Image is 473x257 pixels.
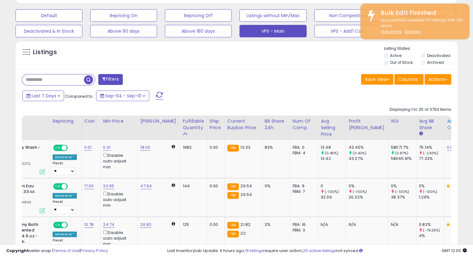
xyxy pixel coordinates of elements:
[391,156,416,161] div: 58065.91%
[81,248,108,254] a: Privacy Policy
[183,183,202,189] div: 144
[227,222,239,229] small: FBA
[227,192,239,199] small: FBA
[53,154,77,160] div: Amazon AI *
[67,222,77,227] span: OFF
[54,184,62,189] span: ON
[423,228,440,233] small: (-79.25%)
[239,25,306,37] button: VPS - Main
[96,91,149,101] button: Sep-04 - Sep-10
[349,183,388,189] div: 0%
[183,222,202,227] div: 125
[419,183,444,189] div: 0%
[33,48,57,57] h5: Listings
[419,233,444,239] div: 4%
[84,118,98,124] div: Cost
[183,118,204,131] div: Fulfillable Quantity
[395,151,408,156] small: (0.87%)
[103,144,110,151] a: 0.01
[240,230,245,236] span: 22
[325,189,339,194] small: (-100%)
[349,194,388,200] div: 20.32%
[427,53,450,58] label: Deactivated
[321,145,346,150] div: 13.48
[245,248,263,254] a: 19 listings
[265,118,287,131] div: BB Share 24h.
[349,118,386,131] div: Profit [PERSON_NAME]
[165,25,232,37] button: Above 180 days
[265,145,285,150] div: 83%
[451,222,458,228] a: 1.50
[321,156,346,161] div: 13.42
[265,183,285,189] div: 0%
[390,60,413,65] label: Out of Stock
[240,144,250,150] span: 13.33
[293,189,313,194] div: FBM: 7
[53,161,77,175] div: Preset:
[321,194,346,200] div: 32.09
[424,74,451,85] button: Actions
[419,222,444,227] div: 0.83%
[349,222,383,227] div: N/A
[447,118,470,131] div: Additional Cost
[265,222,285,227] div: 2%
[6,248,29,254] strong: Copyright
[419,131,423,137] small: Avg BB Share.
[239,9,306,22] button: Listings without Min/Max
[54,145,62,151] span: ON
[165,9,232,22] button: Repricing Off
[227,231,239,237] small: FBA
[103,190,133,208] div: Disable auto adjust min
[419,156,444,161] div: 77.33%
[67,184,77,189] span: OFF
[53,248,80,254] a: Terms of Use
[103,118,135,124] div: Min Price
[405,29,420,34] u: Dismiss
[210,183,220,189] div: 0.00
[293,227,313,233] div: FBM: 3
[427,60,443,65] label: Archived
[325,151,338,156] small: (0.45%)
[442,248,467,254] span: 2025-09-18 12:00 GMT
[353,151,366,156] small: (0.42%)
[183,145,202,150] div: 1982
[293,183,313,189] div: FBA: 9
[65,93,94,99] span: Compared to:
[240,183,252,189] span: 26.54
[423,189,437,194] small: (-100%)
[16,25,82,37] button: Deactivated & In Stock
[53,200,77,214] div: Preset:
[394,74,424,85] button: Columns
[390,107,451,113] div: Displaying 1 to 25 of 3793 items
[53,238,77,252] div: Preset:
[293,150,313,156] div: FBM: 4
[22,91,64,101] button: Last 7 Days
[227,183,239,190] small: FBA
[140,118,177,124] div: [PERSON_NAME]
[391,194,416,200] div: 38.37%
[103,183,114,189] a: 33.65
[349,145,388,150] div: 43.45%
[167,248,467,254] div: Last InventoryLab Update: 6 hours ago, require user action, not synced.
[390,53,401,58] label: Active
[293,118,315,131] div: Num of Comp.
[419,118,442,131] div: Avg BB Share
[321,183,346,189] div: 0
[240,222,250,227] span: 21.82
[32,93,56,99] span: Last 7 Days
[84,222,94,228] a: 10.78
[395,189,409,194] small: (-100%)
[381,29,402,34] a: View Errors
[84,144,92,151] a: 0.01
[210,222,220,227] div: 0.00
[391,183,416,189] div: 0%
[321,222,341,227] div: N/A
[103,152,133,170] div: Disable auto adjust min
[391,118,414,124] div: ROI
[293,145,313,150] div: FBA: 0
[6,248,108,254] div: seller snap | |
[398,76,418,82] span: Columns
[103,222,114,228] a: 24.74
[361,74,393,85] button: Save View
